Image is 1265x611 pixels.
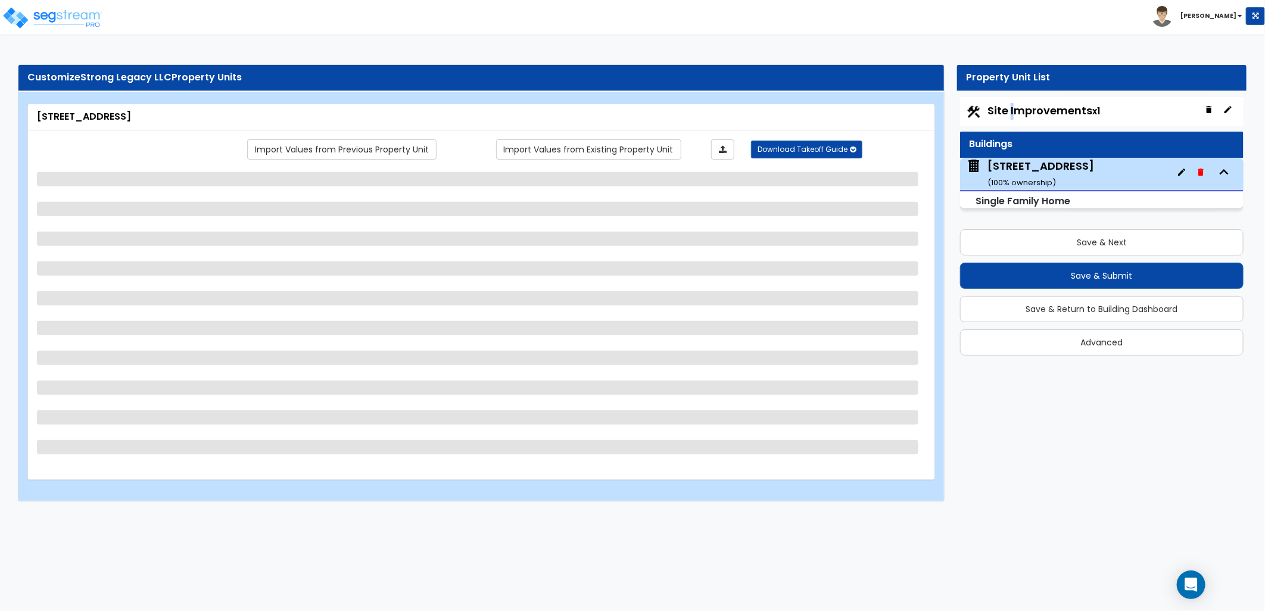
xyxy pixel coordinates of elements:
[966,158,982,174] img: building.svg
[27,71,935,85] div: Customize Property Units
[966,158,1094,189] span: 1282 Eagles View Lane
[247,139,437,160] a: Import the dynamic attribute values from previous properties.
[2,6,103,30] img: logo_pro_r.png
[960,263,1244,289] button: Save & Submit
[1092,105,1100,117] small: x1
[966,104,982,120] img: Construction.png
[80,70,172,84] span: Strong Legacy LLC
[758,144,848,154] span: Download Takeoff Guide
[1180,11,1236,20] b: [PERSON_NAME]
[1152,6,1173,27] img: avatar.png
[37,110,926,124] div: [STREET_ADDRESS]
[960,229,1244,255] button: Save & Next
[987,177,1056,188] small: ( 100 % ownership)
[976,194,1070,208] small: Single Family Home
[1177,571,1205,599] div: Open Intercom Messenger
[751,141,862,158] button: Download Takeoff Guide
[496,139,681,160] a: Import the dynamic attribute values from existing properties.
[987,103,1100,118] span: Site Improvements
[966,71,1238,85] div: Property Unit List
[969,138,1235,151] div: Buildings
[711,139,734,160] a: Import the dynamic attributes value through Excel sheet
[960,329,1244,356] button: Advanced
[987,158,1094,189] div: [STREET_ADDRESS]
[960,296,1244,322] button: Save & Return to Building Dashboard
